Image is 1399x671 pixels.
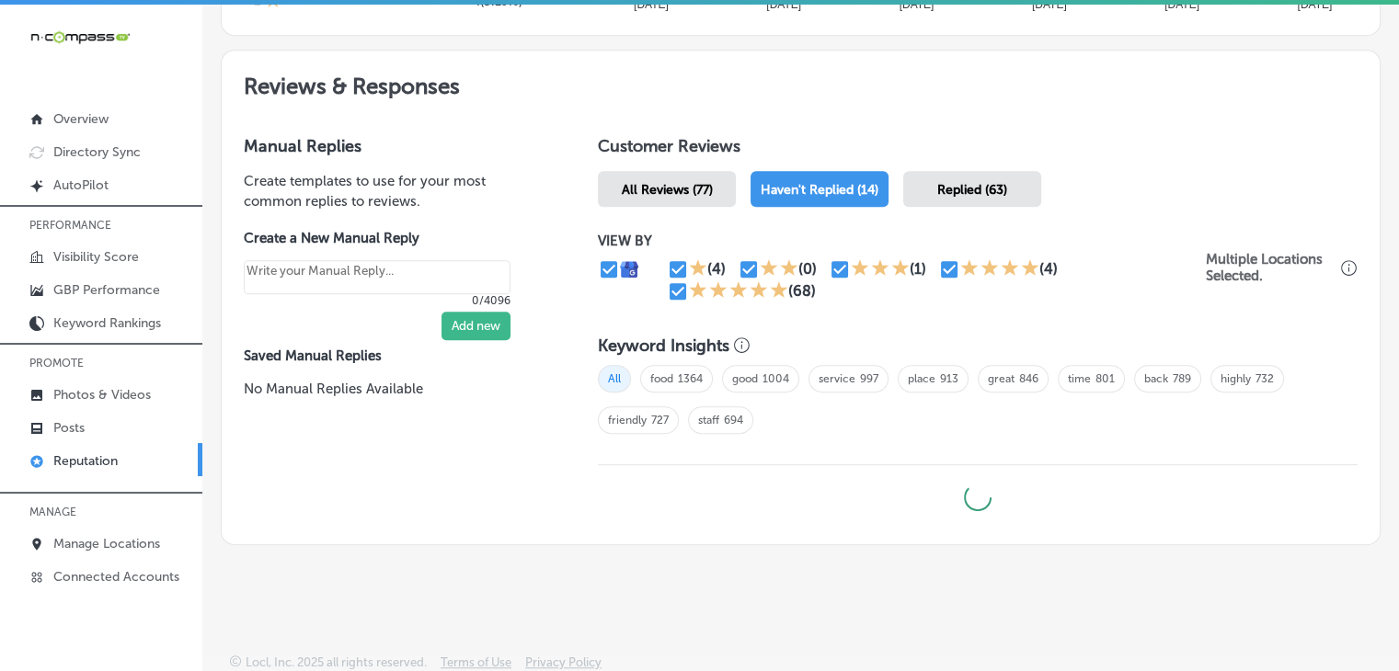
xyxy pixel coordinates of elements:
[608,414,647,426] a: friendly
[598,136,1358,164] h1: Customer Reviews
[960,258,1039,280] div: 4 Stars
[222,51,1380,114] h2: Reviews & Responses
[598,335,729,356] h3: Keyword Insights
[53,282,160,298] p: GBP Performance
[203,108,310,120] div: Keywords by Traffic
[650,372,673,385] a: food
[441,312,510,340] button: Add new
[29,48,44,63] img: website_grey.svg
[819,372,855,385] a: service
[910,260,926,278] div: (1)
[53,144,141,160] p: Directory Sync
[70,108,165,120] div: Domain Overview
[851,258,910,280] div: 3 Stars
[53,387,151,403] p: Photos & Videos
[788,282,816,300] div: (68)
[707,260,726,278] div: (4)
[689,258,707,280] div: 1 Star
[622,182,713,198] span: All Reviews (77)
[53,111,109,127] p: Overview
[246,655,427,669] p: Locl, Inc. 2025 all rights reserved.
[1068,372,1091,385] a: time
[1144,372,1168,385] a: back
[244,136,539,156] h3: Manual Replies
[50,107,64,121] img: tab_domain_overview_orange.svg
[53,315,161,331] p: Keyword Rankings
[53,177,109,193] p: AutoPilot
[29,28,131,46] img: 660ab0bf-5cc7-4cb8-ba1c-48b5ae0f18e60NCTV_CLogo_TV_Black_-500x88.png
[1173,372,1191,385] a: 789
[1039,260,1058,278] div: (4)
[244,260,510,295] textarea: Create your Quick Reply
[598,365,631,392] span: All
[1095,372,1115,385] a: 801
[53,453,118,469] p: Reputation
[860,372,878,385] a: 997
[760,258,798,280] div: 2 Stars
[651,414,669,426] a: 727
[53,536,160,552] p: Manage Locations
[1019,372,1038,385] a: 846
[1256,372,1274,385] a: 732
[937,182,1007,198] span: Replied (63)
[798,260,817,278] div: (0)
[244,379,539,399] p: No Manual Replies Available
[244,230,510,246] label: Create a New Manual Reply
[988,372,1015,385] a: great
[52,29,90,44] div: v 4.0.25
[724,414,743,426] a: 694
[244,294,510,307] p: 0/4096
[761,182,878,198] span: Haven't Replied (14)
[29,29,44,44] img: logo_orange.svg
[244,171,539,211] p: Create templates to use for your most common replies to reviews.
[48,48,202,63] div: Domain: [DOMAIN_NAME]
[678,372,703,385] a: 1364
[53,249,139,265] p: Visibility Score
[244,347,539,364] label: Saved Manual Replies
[598,233,1206,249] p: VIEW BY
[53,569,179,585] p: Connected Accounts
[53,420,85,436] p: Posts
[698,414,719,426] a: staff
[763,372,789,385] a: 1004
[908,372,935,385] a: place
[1206,251,1336,284] p: Multiple Locations Selected.
[689,280,788,302] div: 5 Stars
[183,107,198,121] img: tab_keywords_by_traffic_grey.svg
[1221,372,1251,385] a: highly
[940,372,958,385] a: 913
[732,372,758,385] a: good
